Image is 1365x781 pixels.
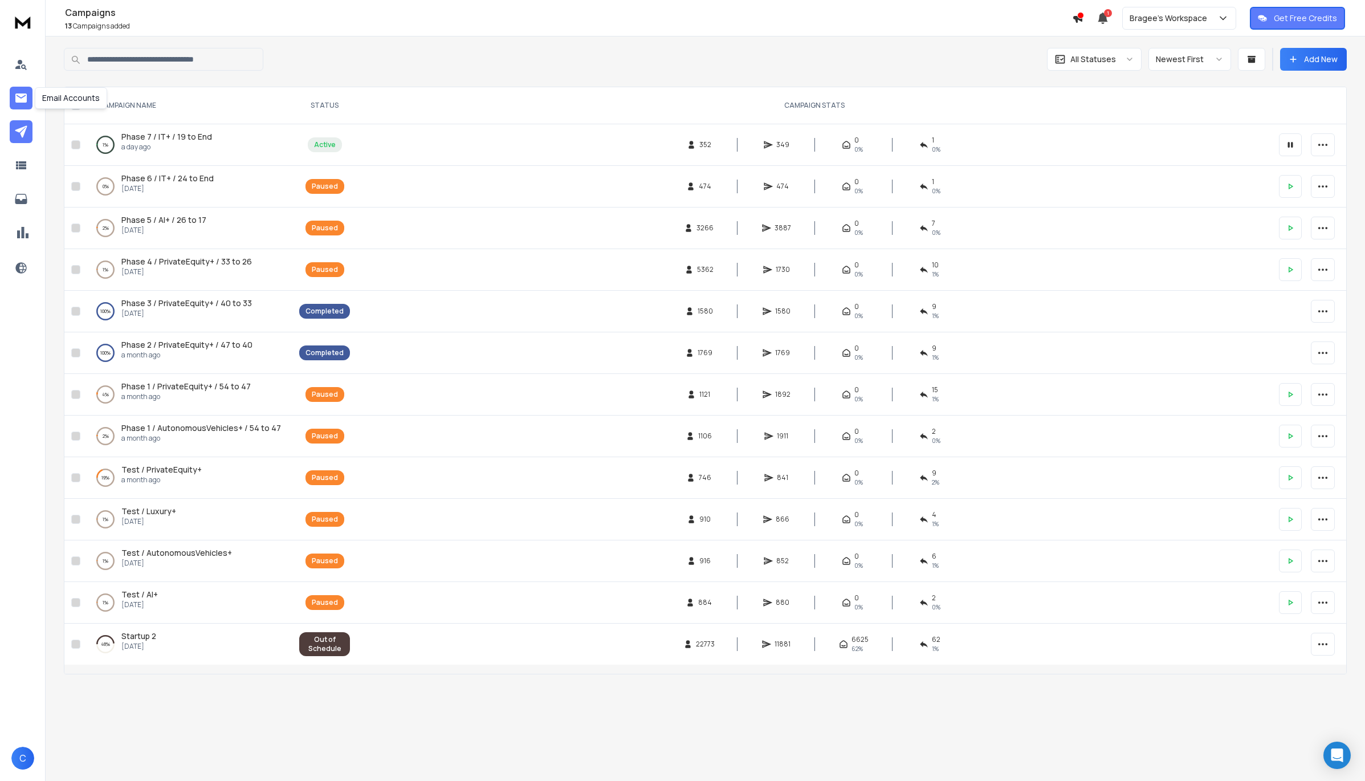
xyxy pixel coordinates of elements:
span: 1121 [699,390,711,399]
span: Phase 1 / AutonomousVehicles+ / 54 to 47 [121,422,281,433]
span: 1769 [698,348,712,357]
span: 3887 [775,223,791,233]
span: 62 [932,635,940,644]
td: 2%Phase 5 / AI+ / 26 to 17[DATE] [85,208,292,249]
span: 0 [854,469,859,478]
span: 13 [65,21,72,31]
p: All Statuses [1070,54,1116,65]
span: 841 [777,473,788,482]
span: 3266 [696,223,714,233]
span: 0 % [932,145,940,154]
span: Phase 7 / IT+ / 19 to End [121,131,212,142]
button: Get Free Credits [1250,7,1345,30]
span: 0% [854,436,863,445]
td: 100%Phase 3 / PrivateEquity+ / 40 to 33[DATE] [85,291,292,332]
button: C [11,747,34,770]
a: Phase 7 / IT+ / 19 to End [121,131,212,143]
div: Paused [312,223,338,233]
div: Completed [305,348,344,357]
span: 0 % [932,186,940,196]
p: [DATE] [121,226,206,235]
div: Paused [312,182,338,191]
a: Phase 4 / PrivateEquity+ / 33 to 26 [121,256,252,267]
p: a month ago [121,351,252,360]
div: Paused [312,265,338,274]
td: 48%Startup 2[DATE] [85,624,292,665]
span: 7 [932,219,935,228]
p: 1 % [103,514,108,525]
div: Paused [312,432,338,441]
p: [DATE] [121,184,214,193]
span: 1580 [698,307,713,316]
p: 2 % [103,430,109,442]
div: Paused [312,473,338,482]
span: 884 [698,598,712,607]
span: 0% [854,270,863,279]
span: 0 [854,302,859,311]
p: 0 % [103,181,109,192]
p: a month ago [121,434,281,443]
a: Phase 6 / IT+ / 24 to End [121,173,214,184]
span: 1 % [932,519,939,528]
span: 1 % [932,561,939,570]
td: 1%Phase 7 / IT+ / 19 to Enda day ago [85,124,292,166]
button: Newest First [1148,48,1231,71]
span: 9 [932,469,936,478]
span: 0 % [932,436,940,445]
p: a month ago [121,475,202,485]
p: [DATE] [121,309,252,318]
span: 1 [932,177,934,186]
span: 4 [932,510,936,519]
span: 352 [699,140,711,149]
p: 100 % [100,306,111,317]
td: 19%Test / PrivateEquity+a month ago [85,457,292,499]
span: 1106 [698,432,712,441]
span: 852 [776,556,789,566]
span: 0 [854,552,859,561]
p: 1 % [103,264,108,275]
span: 0 [854,385,859,394]
span: 0% [854,603,863,612]
span: 1580 [775,307,791,316]
td: 4%Phase 1 / PrivateEquity+ / 54 to 47a month ago [85,374,292,416]
td: 1%Test / Luxury+[DATE] [85,499,292,540]
a: Phase 5 / AI+ / 26 to 17 [121,214,206,226]
p: 1 % [103,597,108,608]
span: 1892 [775,390,791,399]
span: 0% [854,561,863,570]
p: 1 % [103,555,108,567]
span: 0 % [932,603,940,612]
p: [DATE] [121,517,176,526]
span: 0 [854,427,859,436]
span: 0% [854,311,863,320]
span: 22773 [696,640,715,649]
span: 0% [854,394,863,404]
span: Phase 5 / AI+ / 26 to 17 [121,214,206,225]
span: 0 [854,219,859,228]
a: Test / AI+ [121,589,158,600]
span: 349 [776,140,789,149]
span: 0% [854,478,863,487]
span: 1769 [775,348,790,357]
span: Test / AutonomousVehicles+ [121,547,232,558]
span: 15 [932,385,938,394]
span: 1730 [776,265,790,274]
button: Add New [1280,48,1347,71]
span: 474 [699,182,711,191]
a: Test / PrivateEquity+ [121,464,202,475]
span: Phase 1 / PrivateEquity+ / 54 to 47 [121,381,251,392]
span: 1 % [932,270,939,279]
span: 0% [854,353,863,362]
a: Phase 2 / PrivateEquity+ / 47 to 40 [121,339,252,351]
th: CAMPAIGN NAME [85,87,292,124]
p: [DATE] [121,267,252,276]
span: 0% [854,186,863,196]
span: 2 [932,593,936,603]
p: 100 % [100,347,111,359]
span: Phase 2 / PrivateEquity+ / 47 to 40 [121,339,252,350]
